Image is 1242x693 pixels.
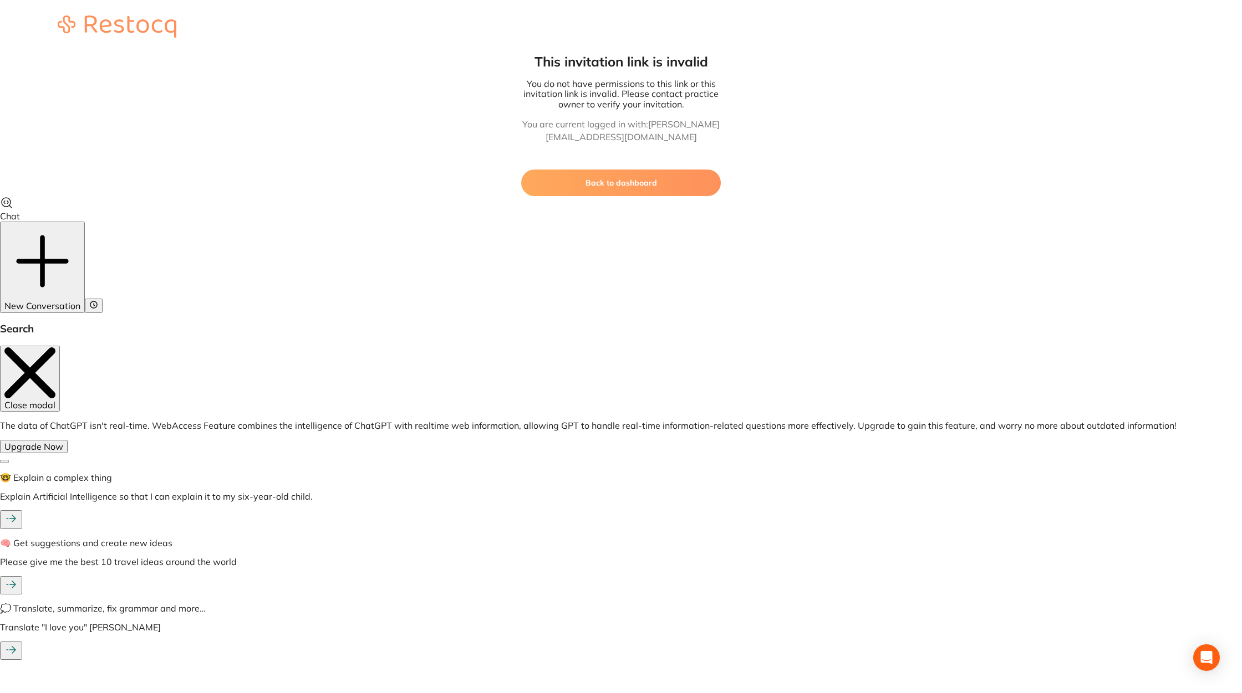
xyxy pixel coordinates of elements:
p: You are current logged in with: [PERSON_NAME][EMAIL_ADDRESS][DOMAIN_NAME] [521,118,721,143]
h1: This invitation link is invalid [521,53,721,70]
p: You do not have permissions to this link or this invitation link is invalid. Please contact pract... [521,79,721,109]
div: Open Intercom Messenger [1193,644,1220,671]
span: Close modal [4,399,55,410]
img: restocq_logo.svg [58,16,176,38]
button: Back to dashboard [521,170,721,196]
span: New Conversation [4,300,80,311]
